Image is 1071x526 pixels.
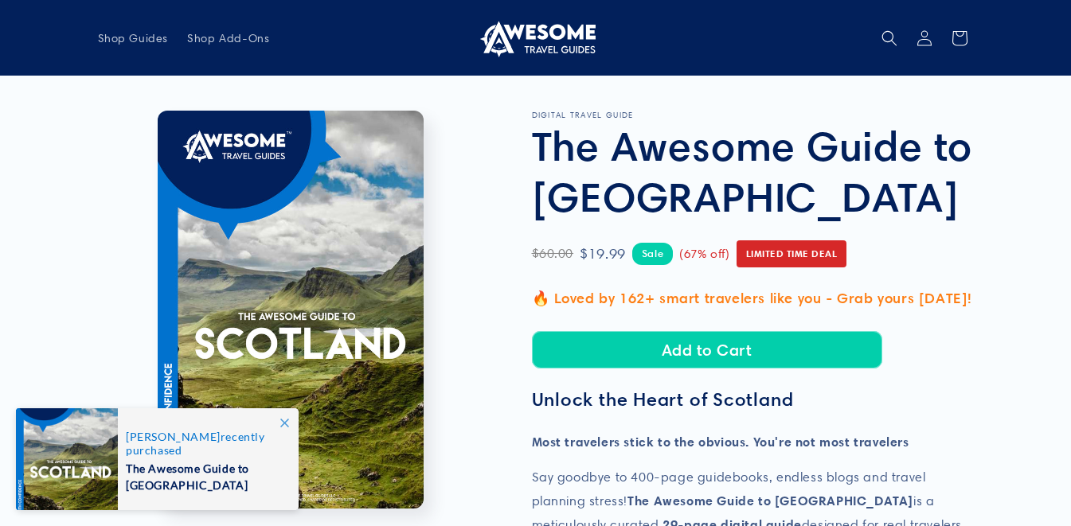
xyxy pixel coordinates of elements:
[532,120,974,222] h1: The Awesome Guide to [GEOGRAPHIC_DATA]
[532,243,574,266] span: $60.00
[580,241,626,267] span: $19.99
[88,21,178,55] a: Shop Guides
[476,19,596,57] img: Awesome Travel Guides
[632,243,673,264] span: Sale
[178,21,279,55] a: Shop Add-Ons
[126,457,282,493] span: The Awesome Guide to [GEOGRAPHIC_DATA]
[98,31,169,45] span: Shop Guides
[737,240,847,267] span: Limited Time Deal
[470,13,601,63] a: Awesome Travel Guides
[627,493,913,508] strong: The Awesome Guide to [GEOGRAPHIC_DATA]
[126,430,282,457] span: recently purchased
[532,286,974,311] p: 🔥 Loved by 162+ smart travelers like you - Grab yours [DATE]!
[872,21,907,56] summary: Search
[679,244,729,265] span: (67% off)
[126,430,221,443] span: [PERSON_NAME]
[532,388,974,411] h3: Unlock the Heart of Scotland
[532,434,909,450] strong: Most travelers stick to the obvious. You're not most travelers
[532,111,974,120] p: DIGITAL TRAVEL GUIDE
[187,31,269,45] span: Shop Add-Ons
[532,331,882,368] button: Add to Cart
